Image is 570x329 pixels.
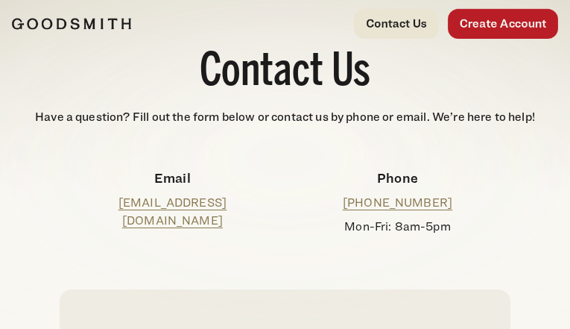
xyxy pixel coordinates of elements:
a: [PHONE_NUMBER] [343,195,452,210]
h4: Email [72,168,273,188]
img: Goodsmith [12,18,131,30]
h4: Phone [297,168,498,188]
p: Mon-Fri: 8am-5pm [297,218,498,236]
a: Create Account [448,9,558,39]
a: Contact Us [354,9,439,39]
a: [EMAIL_ADDRESS][DOMAIN_NAME] [118,195,227,228]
